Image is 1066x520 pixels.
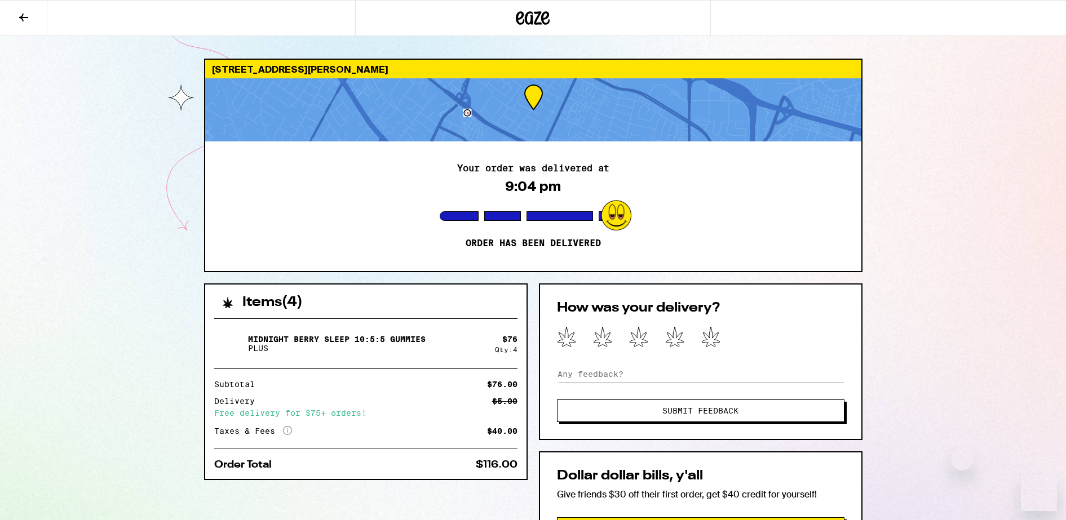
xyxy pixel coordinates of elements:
[248,344,426,353] p: PLUS
[466,238,601,249] p: Order has been delivered
[492,397,517,405] div: $5.00
[487,427,517,435] div: $40.00
[557,488,844,500] p: Give friends $30 off their first order, get $40 credit for yourself!
[205,60,861,78] div: [STREET_ADDRESS][PERSON_NAME]
[242,296,303,309] h2: Items ( 4 )
[457,164,609,173] h2: Your order was delivered at
[248,335,426,344] p: Midnight Berry SLEEP 10:5:5 Gummies
[214,426,292,436] div: Taxes & Fees
[557,399,844,422] button: Submit Feedback
[495,346,517,353] div: Qty: 4
[951,448,974,470] iframe: Close message
[557,469,844,483] h2: Dollar dollar bills, y'all
[487,380,517,388] div: $76.00
[214,409,517,417] div: Free delivery for $75+ orders!
[557,366,844,383] input: Any feedback?
[557,301,844,315] h2: How was your delivery?
[214,460,280,470] div: Order Total
[214,328,246,359] img: Midnight Berry SLEEP 10:5:5 Gummies
[662,407,738,415] span: Submit Feedback
[214,397,263,405] div: Delivery
[1021,475,1057,511] iframe: Button to launch messaging window
[502,335,517,344] div: $ 76
[214,380,263,388] div: Subtotal
[505,179,561,194] div: 9:04 pm
[476,460,517,470] div: $116.00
